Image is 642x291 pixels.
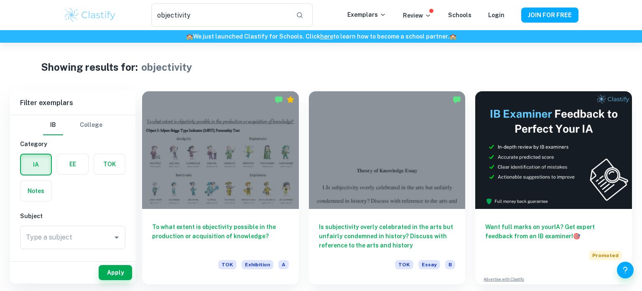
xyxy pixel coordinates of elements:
div: Premium [286,95,295,104]
span: Exhibition [242,260,273,269]
a: To what extent is objectivity possible in the production or acquisition of knowledge?TOKExhibitionA [142,91,299,284]
h1: objectivity [141,59,192,75]
a: Advertise with Clastify [484,276,524,282]
span: TOK [218,260,237,269]
h6: We just launched Clastify for Schools. Click to learn how to become a school partner. [2,32,640,41]
img: Thumbnail [475,91,632,209]
button: EE [57,154,88,174]
h1: Showing results for: [41,59,138,75]
h6: Want full marks on your IA ? Get expert feedback from an IB examiner! [485,222,622,241]
span: 🏫 [186,33,193,40]
button: Help and Feedback [617,262,634,278]
img: Clastify logo [64,7,117,23]
a: here [320,33,333,40]
a: Is subjectivity overly celebrated in the arts but unfairly condemned in history? Discuss with ref... [309,91,466,284]
button: Notes [20,181,51,201]
h6: Category [20,139,125,149]
button: IB [43,115,63,135]
button: TOK [94,154,125,174]
p: Review [403,11,431,20]
a: Login [488,12,504,18]
span: TOK [395,260,413,269]
h6: Is subjectivity overly celebrated in the arts but unfairly condemned in history? Discuss with ref... [319,222,456,250]
span: 🎯 [573,233,580,239]
button: IA [21,155,51,175]
span: Promoted [589,251,622,260]
span: B [445,260,455,269]
button: College [80,115,102,135]
span: A [278,260,289,269]
button: JOIN FOR FREE [521,8,578,23]
span: 🏫 [449,33,456,40]
h6: Filter exemplars [10,91,135,115]
div: Filter type choice [43,115,102,135]
a: Schools [448,12,471,18]
a: Want full marks on yourIA? Get expert feedback from an IB examiner!PromotedAdvertise with Clastify [475,91,632,284]
button: Open [111,232,122,243]
input: Search for any exemplars... [151,3,289,27]
button: Apply [99,265,132,280]
p: Exemplars [347,10,386,19]
h6: Subject [20,211,125,221]
img: Marked [275,95,283,104]
span: Essay [418,260,440,269]
img: Marked [453,95,461,104]
h6: To what extent is objectivity possible in the production or acquisition of knowledge? [152,222,289,250]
